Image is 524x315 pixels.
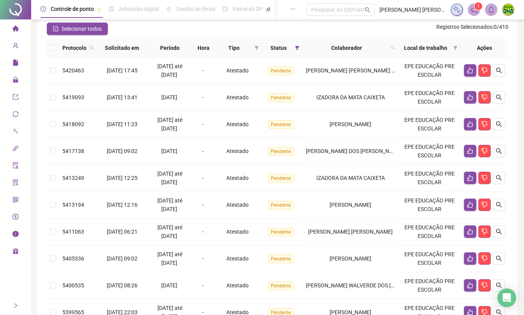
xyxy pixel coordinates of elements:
[226,229,249,235] span: Atestado
[107,121,138,127] span: [DATE] 11:23
[268,147,294,156] span: Pendente
[202,282,204,289] span: -
[202,255,204,262] span: -
[482,229,488,235] span: dislike
[107,175,138,181] span: [DATE] 12:25
[226,148,249,154] span: Atestado
[391,46,395,50] span: search
[496,175,502,181] span: search
[399,84,461,111] td: EPE EDUCAÇÃO PRE ESCOLAR
[306,282,431,289] span: [PERSON_NAME] WALVERDE DOS [PERSON_NAME]
[12,107,19,123] span: sync
[53,26,58,32] span: check-square
[12,193,19,209] span: qrcode
[467,175,473,181] span: like
[330,255,372,262] span: [PERSON_NAME]
[226,282,249,289] span: Atestado
[306,67,445,74] span: [PERSON_NAME] [PERSON_NAME] DOS [PERSON_NAME]
[496,121,502,127] span: search
[12,73,19,89] span: lock
[268,120,294,129] span: Pendente
[12,39,19,55] span: user-add
[467,282,473,289] span: like
[157,224,182,239] span: [DATE] até [DATE]
[12,56,19,72] span: file
[453,46,458,50] span: filter
[399,111,461,138] td: EPE EDUCAÇÃO PRE ESCOLAR
[12,210,19,226] span: dollar
[62,175,84,181] span: 5413249
[309,229,393,235] span: [PERSON_NAME] [PERSON_NAME]
[157,117,182,132] span: [DATE] até [DATE]
[365,7,371,13] span: search
[316,175,385,181] span: IZADORA DA MATA CAIXETA
[157,171,182,185] span: [DATE] até [DATE]
[12,176,19,192] span: solution
[222,6,228,12] span: dashboard
[107,94,138,100] span: [DATE] 13:41
[107,255,138,262] span: [DATE] 09:02
[316,94,385,100] span: IZADORA DA MATA CAIXETA
[399,245,461,272] td: EPE EDUCAÇÃO PRE ESCOLAR
[226,175,249,181] span: Atestado
[41,6,46,12] span: clock-circle
[268,174,294,183] span: Pendente
[266,7,271,12] span: pushpin
[467,255,473,262] span: like
[88,42,96,54] span: search
[161,282,177,289] span: [DATE]
[399,138,461,165] td: EPE EDUCAÇÃO PRE ESCOLAR
[12,227,19,243] span: info-circle
[482,202,488,208] span: dislike
[157,197,182,212] span: [DATE] até [DATE]
[119,6,159,12] span: Admissão digital
[62,229,84,235] span: 5411063
[475,2,482,10] sup: 1
[496,255,502,262] span: search
[202,202,204,208] span: -
[147,39,193,57] th: Período
[62,202,84,208] span: 5413194
[268,67,294,75] span: Pendente
[467,67,473,74] span: like
[157,63,182,78] span: [DATE] até [DATE]
[399,192,461,218] td: EPE EDUCAÇÃO PRE ESCOLAR
[482,175,488,181] span: dislike
[467,148,473,154] span: like
[496,148,502,154] span: search
[482,94,488,100] span: dislike
[202,121,204,127] span: -
[107,229,138,235] span: [DATE] 06:21
[62,282,84,289] span: 5400535
[233,6,263,12] span: Painel do DP
[330,202,372,208] span: [PERSON_NAME]
[290,6,296,12] span: ellipsis
[482,67,488,74] span: dislike
[464,44,505,52] div: Ações
[467,121,473,127] span: like
[477,4,480,9] span: 1
[12,22,19,37] span: home
[226,67,249,74] span: Atestado
[496,229,502,235] span: search
[471,6,478,13] span: notification
[51,6,94,12] span: Controle de ponto
[498,289,516,307] div: Open Intercom Messenger
[254,46,259,50] span: filter
[268,282,294,290] span: Pendente
[107,202,138,208] span: [DATE] 12:16
[293,42,301,54] span: filter
[62,255,84,262] span: 5405336
[496,67,502,74] span: search
[226,121,249,127] span: Atestado
[488,6,495,13] span: bell
[176,6,215,12] span: Gestão de férias
[226,202,249,208] span: Atestado
[268,255,294,263] span: Pendente
[467,202,473,208] span: like
[268,228,294,236] span: Pendente
[161,148,177,154] span: [DATE]
[62,44,86,52] span: Protocolo
[295,46,300,50] span: filter
[467,94,473,100] span: like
